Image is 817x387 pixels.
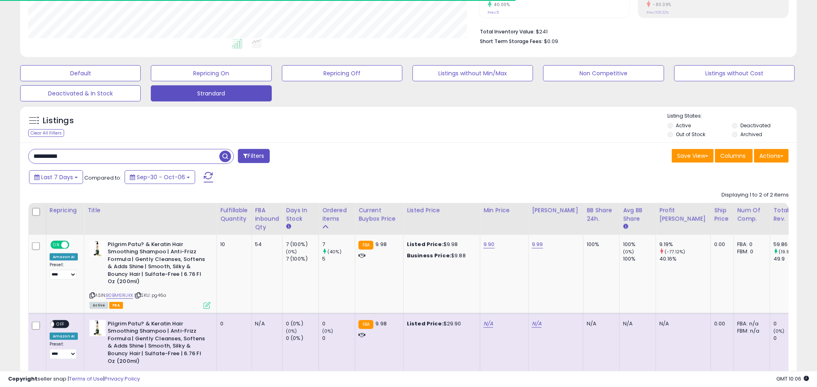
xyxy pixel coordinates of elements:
[484,320,493,328] a: N/A
[375,320,387,327] span: 9.98
[43,115,74,126] h5: Listings
[255,241,277,248] div: 54
[737,206,767,223] div: Num of Comp.
[714,241,727,248] div: 0.00
[327,248,342,255] small: (40%)
[740,122,771,129] label: Deactivated
[8,375,140,383] div: seller snap | |
[358,320,373,329] small: FBA
[674,65,795,81] button: Listings without Cost
[109,302,123,309] span: FBA
[659,320,704,327] div: N/A
[322,206,352,223] div: Ordered Items
[286,241,319,248] div: 7 (100%)
[41,173,73,181] span: Last 7 Days
[137,173,185,181] span: Sep-30 - Oct-06
[407,320,474,327] div: $29.90
[623,223,628,230] small: Avg BB Share.
[720,152,746,160] span: Columns
[407,320,444,327] b: Listed Price:
[286,335,319,342] div: 0 (0%)
[407,241,474,248] div: $9.98
[543,65,664,81] button: Non Competitive
[90,302,108,309] span: All listings currently available for purchase on Amazon
[20,85,141,101] button: Deactivated & In Stock
[544,37,559,45] span: $0.09
[108,320,206,367] b: Pilgrim Patu? & Keratin Hair Smoothing Shampoo | Anti-Frizz Formula | Gently Cleanses, Softens & ...
[773,335,806,342] div: 0
[779,248,798,255] small: (19.96%)
[50,253,78,261] div: Amazon AI
[54,321,67,327] span: OFF
[68,241,81,248] span: OFF
[480,28,535,35] b: Total Inventory Value:
[776,375,809,383] span: 2025-10-14 10:06 GMT
[407,252,474,259] div: $9.88
[125,170,195,184] button: Sep-30 - Oct-06
[773,320,806,327] div: 0
[407,252,451,259] b: Business Price:
[668,112,797,120] p: Listing States:
[28,129,64,137] div: Clear All Filters
[773,255,806,263] div: 49.9
[286,223,291,230] small: Days In Stock.
[488,10,499,15] small: Prev: 5
[587,320,613,327] div: N/A
[322,328,333,334] small: (0%)
[358,206,400,223] div: Current Buybox Price
[88,206,213,215] div: Title
[676,122,691,129] label: Active
[50,341,78,359] div: Preset:
[220,320,245,327] div: 0
[286,248,297,255] small: (0%)
[286,320,319,327] div: 0 (0%)
[286,206,315,223] div: Days In Stock
[20,65,141,81] button: Default
[740,131,762,138] label: Archived
[587,206,616,223] div: BB Share 24h.
[665,248,685,255] small: (-77.12%)
[90,241,211,308] div: ASIN:
[151,85,271,101] button: Strandard
[104,375,140,383] a: Privacy Policy
[773,206,803,223] div: Total Rev.
[532,320,542,328] a: N/A
[714,206,730,223] div: Ship Price
[50,206,81,215] div: Repricing
[659,241,711,248] div: 9.19%
[407,206,477,215] div: Listed Price
[737,320,764,327] div: FBA: n/a
[647,10,669,15] small: Prev: 108.32%
[90,241,106,257] img: 314fhQLCr+L._SL40_.jpg
[84,174,121,182] span: Compared to:
[375,240,387,248] span: 9.98
[623,241,656,248] div: 100%
[650,2,672,8] small: -80.39%
[255,320,277,327] div: N/A
[51,241,61,248] span: ON
[29,170,83,184] button: Last 7 Days
[358,241,373,250] small: FBA
[255,206,279,232] div: FBA inbound Qty
[50,262,78,280] div: Preset:
[623,320,650,327] div: N/A
[623,248,634,255] small: (0%)
[238,149,269,163] button: Filters
[484,206,525,215] div: Min Price
[737,241,764,248] div: FBA: 0
[286,255,319,263] div: 7 (100%)
[413,65,533,81] button: Listings without Min/Max
[623,255,656,263] div: 100%
[773,241,806,248] div: 59.86
[659,255,711,263] div: 40.16%
[715,149,753,163] button: Columns
[737,248,764,255] div: FBM: 0
[492,2,510,8] small: 40.00%
[151,65,271,81] button: Repricing On
[484,240,495,248] a: 9.90
[220,206,248,223] div: Fulfillable Quantity
[773,328,785,334] small: (0%)
[108,241,206,288] b: Pilgrim Patu? & Keratin Hair Smoothing Shampoo | Anti-Frizz Formula | Gently Cleanses, Softens & ...
[754,149,789,163] button: Actions
[659,206,707,223] div: Profit [PERSON_NAME]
